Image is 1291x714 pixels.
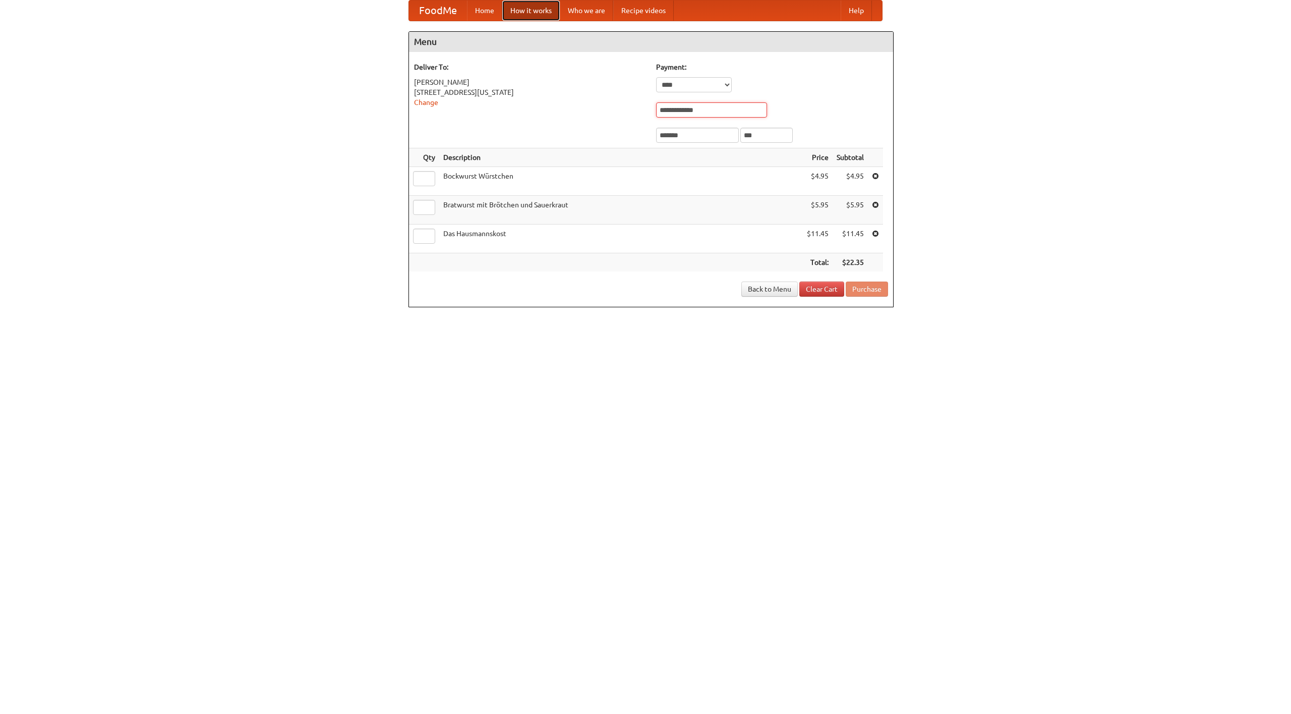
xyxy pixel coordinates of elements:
[803,253,833,272] th: Total:
[409,1,467,21] a: FoodMe
[833,148,868,167] th: Subtotal
[414,77,646,87] div: [PERSON_NAME]
[439,196,803,225] td: Bratwurst mit Brötchen und Sauerkraut
[799,282,844,297] a: Clear Cart
[841,1,872,21] a: Help
[741,282,798,297] a: Back to Menu
[833,225,868,253] td: $11.45
[803,167,833,196] td: $4.95
[409,148,439,167] th: Qty
[803,196,833,225] td: $5.95
[656,62,888,72] h5: Payment:
[560,1,613,21] a: Who we are
[414,87,646,97] div: [STREET_ADDRESS][US_STATE]
[414,62,646,72] h5: Deliver To:
[502,1,560,21] a: How it works
[414,98,438,106] a: Change
[439,225,803,253] td: Das Hausmannskost
[613,1,674,21] a: Recipe videos
[467,1,502,21] a: Home
[803,148,833,167] th: Price
[833,167,868,196] td: $4.95
[833,253,868,272] th: $22.35
[833,196,868,225] td: $5.95
[803,225,833,253] td: $11.45
[409,32,893,52] h4: Menu
[439,148,803,167] th: Description
[846,282,888,297] button: Purchase
[439,167,803,196] td: Bockwurst Würstchen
